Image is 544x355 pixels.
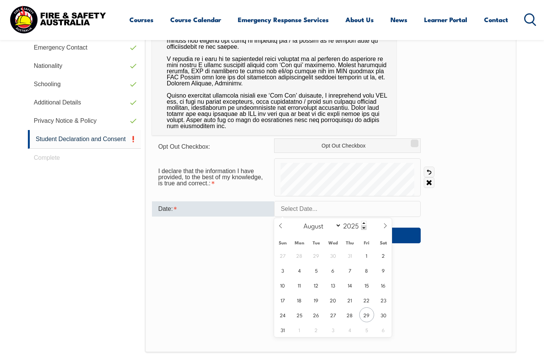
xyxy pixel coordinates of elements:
span: August 3, 2025 [275,263,290,278]
span: August 15, 2025 [359,278,374,292]
a: About Us [345,10,374,30]
span: September 6, 2025 [376,322,391,337]
span: August 21, 2025 [342,292,357,307]
span: August 1, 2025 [359,248,374,263]
span: August 17, 2025 [275,292,290,307]
span: August 11, 2025 [292,278,307,292]
span: August 2, 2025 [376,248,391,263]
select: Month [300,220,341,230]
a: Undo [424,167,434,177]
span: September 5, 2025 [359,322,374,337]
span: August 30, 2025 [376,307,391,322]
span: August 12, 2025 [309,278,324,292]
span: Opt Out Checkbox: [158,143,210,150]
div: I declare that the information I have provided, to the best of my knowledge, is true and correct.... [152,164,274,191]
span: August 14, 2025 [342,278,357,292]
span: August 10, 2025 [275,278,290,292]
a: Contact [484,10,508,30]
span: Fri [358,240,375,245]
span: August 7, 2025 [342,263,357,278]
a: Student Declaration and Consent [28,130,141,149]
a: Course Calendar [170,10,221,30]
span: Sun [274,240,291,245]
a: Emergency Response Services [238,10,329,30]
input: Year [341,221,366,230]
span: August 24, 2025 [275,307,290,322]
a: Privacy Notice & Policy [28,112,141,130]
span: August 22, 2025 [359,292,374,307]
a: Learner Portal [424,10,467,30]
span: August 29, 2025 [359,307,374,322]
span: September 1, 2025 [292,322,307,337]
span: August 5, 2025 [309,263,324,278]
span: August 9, 2025 [376,263,391,278]
a: Schooling [28,75,141,93]
span: August 4, 2025 [292,263,307,278]
span: Mon [291,240,308,245]
span: August 18, 2025 [292,292,307,307]
span: July 29, 2025 [309,248,324,263]
span: Tue [308,240,324,245]
span: September 3, 2025 [326,322,341,337]
a: News [391,10,407,30]
span: August 6, 2025 [326,263,341,278]
span: Wed [324,240,341,245]
span: July 28, 2025 [292,248,307,263]
a: Additional Details [28,93,141,112]
span: August 19, 2025 [309,292,324,307]
span: August 31, 2025 [275,322,290,337]
a: Emergency Contact [28,39,141,57]
span: August 8, 2025 [359,263,374,278]
span: September 4, 2025 [342,322,357,337]
span: August 28, 2025 [342,307,357,322]
span: August 25, 2025 [292,307,307,322]
a: Courses [129,10,153,30]
div: Date is required. [152,201,274,217]
input: Select Date... [274,201,421,217]
span: July 31, 2025 [342,248,357,263]
a: Clear [424,177,434,188]
span: August 13, 2025 [326,278,341,292]
span: August 26, 2025 [309,307,324,322]
span: August 27, 2025 [326,307,341,322]
span: Sat [375,240,392,245]
a: Nationality [28,57,141,75]
span: July 27, 2025 [275,248,290,263]
span: August 23, 2025 [376,292,391,307]
span: September 2, 2025 [309,322,324,337]
span: August 16, 2025 [376,278,391,292]
span: August 20, 2025 [326,292,341,307]
span: July 30, 2025 [326,248,341,263]
span: Thu [341,240,358,245]
label: Opt Out Checkbox [274,138,421,153]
